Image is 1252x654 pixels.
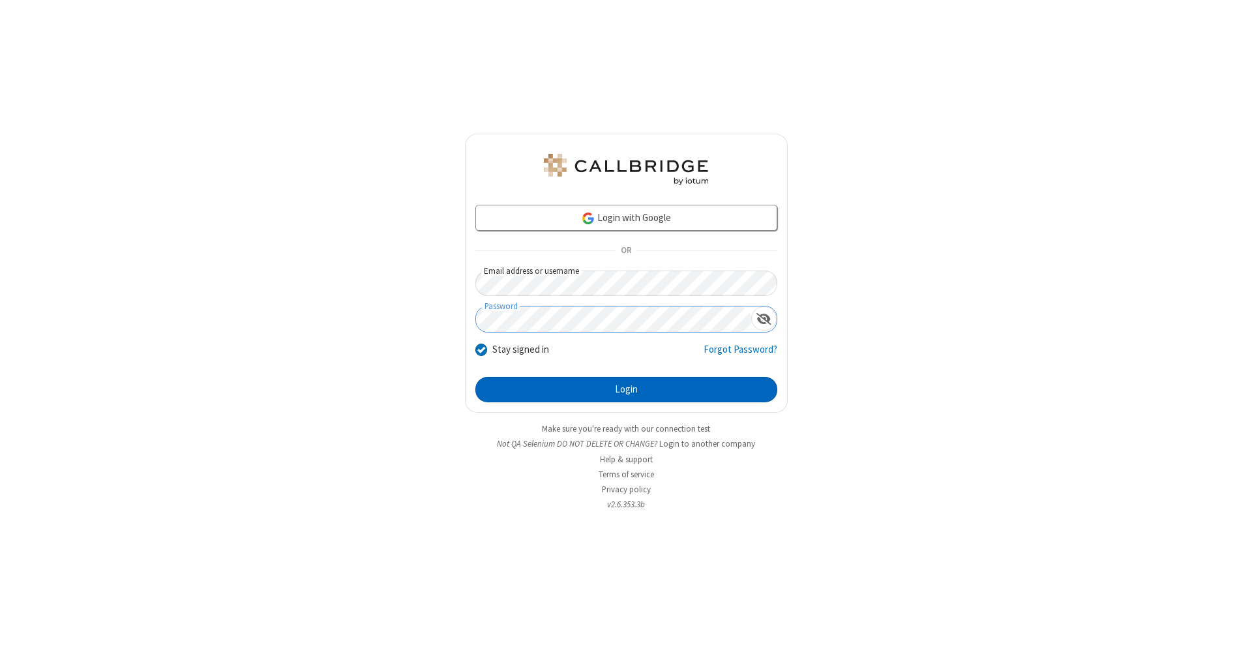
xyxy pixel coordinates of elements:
[492,342,549,357] label: Stay signed in
[465,438,788,450] li: Not QA Selenium DO NOT DELETE OR CHANGE?
[476,306,751,332] input: Password
[475,271,777,296] input: Email address or username
[704,342,777,367] a: Forgot Password?
[659,438,755,450] button: Login to another company
[616,242,636,260] span: OR
[542,423,710,434] a: Make sure you're ready with our connection test
[465,498,788,511] li: v2.6.353.3b
[600,454,653,465] a: Help & support
[541,154,711,185] img: QA Selenium DO NOT DELETE OR CHANGE
[475,377,777,403] button: Login
[599,469,654,480] a: Terms of service
[751,306,777,331] div: Show password
[602,484,651,495] a: Privacy policy
[475,205,777,231] a: Login with Google
[581,211,595,226] img: google-icon.png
